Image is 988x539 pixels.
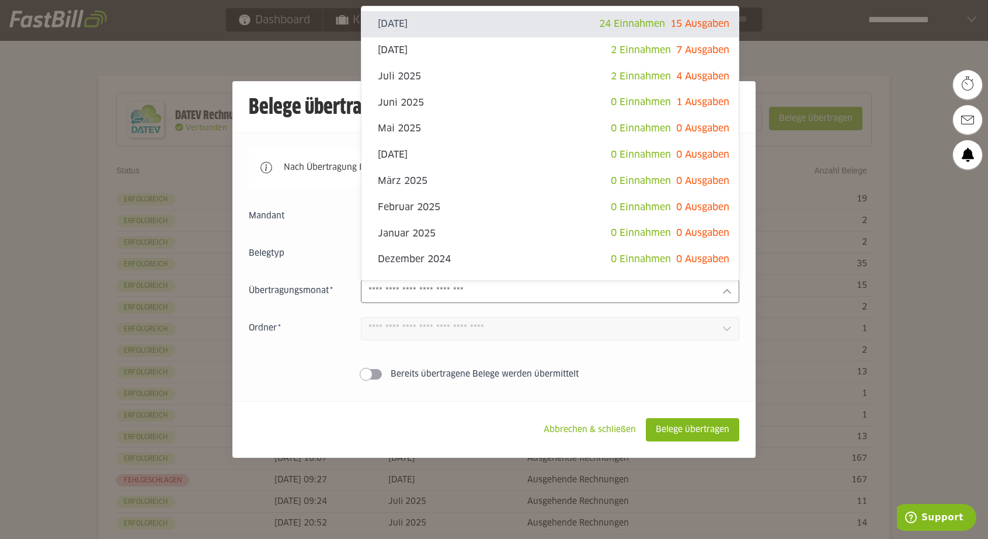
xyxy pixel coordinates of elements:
[611,124,671,133] span: 0 Einnahmen
[611,98,671,107] span: 0 Einnahmen
[361,64,739,90] sl-option: Juli 2025
[646,418,739,441] sl-button: Belege übertragen
[676,255,729,264] span: 0 Ausgaben
[361,273,739,299] sl-option: [DATE]
[676,228,729,238] span: 0 Ausgaben
[361,168,739,194] sl-option: März 2025
[676,150,729,159] span: 0 Ausgaben
[361,246,739,273] sl-option: Dezember 2024
[599,19,665,29] span: 24 Einnahmen
[611,46,671,55] span: 2 Einnahmen
[670,19,729,29] span: 15 Ausgaben
[361,11,739,37] sl-option: [DATE]
[611,255,671,264] span: 0 Einnahmen
[897,504,976,533] iframe: Öffnet ein Widget, in dem Sie weitere Informationen finden
[676,46,729,55] span: 7 Ausgaben
[361,37,739,64] sl-option: [DATE]
[361,89,739,116] sl-option: Juni 2025
[534,418,646,441] sl-button: Abbrechen & schließen
[249,368,739,380] sl-switch: Bereits übertragene Belege werden übermittelt
[676,203,729,212] span: 0 Ausgaben
[361,142,739,168] sl-option: [DATE]
[676,72,729,81] span: 4 Ausgaben
[676,98,729,107] span: 1 Ausgaben
[361,116,739,142] sl-option: Mai 2025
[611,203,671,212] span: 0 Einnahmen
[611,176,671,186] span: 0 Einnahmen
[676,176,729,186] span: 0 Ausgaben
[676,124,729,133] span: 0 Ausgaben
[611,228,671,238] span: 0 Einnahmen
[361,220,739,246] sl-option: Januar 2025
[611,150,671,159] span: 0 Einnahmen
[361,194,739,221] sl-option: Februar 2025
[611,72,671,81] span: 2 Einnahmen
